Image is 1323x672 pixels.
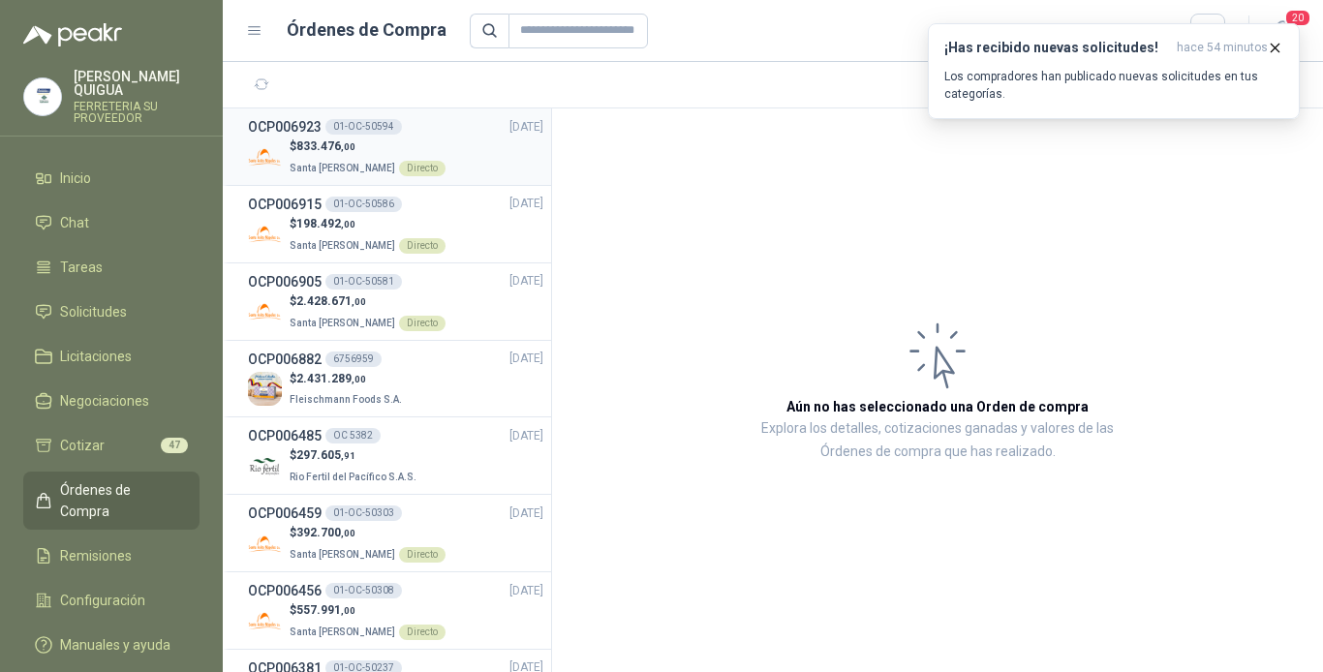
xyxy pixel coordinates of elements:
span: Santa [PERSON_NAME] [290,163,395,173]
span: 2.431.289 [296,372,366,385]
span: Licitaciones [60,346,132,367]
img: Logo peakr [23,23,122,46]
p: $ [290,524,446,542]
p: $ [290,215,446,233]
div: Directo [399,316,446,331]
span: [DATE] [509,195,543,213]
span: 2.428.671 [296,294,366,308]
a: Cotizar47 [23,427,200,464]
div: Directo [399,238,446,254]
a: Tareas [23,249,200,286]
span: Rio Fertil del Pacífico S.A.S. [290,472,416,482]
p: Los compradores han publicado nuevas solicitudes en tus categorías. [944,68,1283,103]
a: Solicitudes [23,293,200,330]
span: Santa [PERSON_NAME] [290,318,395,328]
span: Chat [60,212,89,233]
img: Company Logo [248,295,282,329]
span: 297.605 [296,448,355,462]
div: Directo [399,625,446,640]
span: ,00 [352,374,366,384]
span: Órdenes de Compra [60,479,181,522]
span: [DATE] [509,582,543,600]
a: Inicio [23,160,200,197]
span: ,00 [341,605,355,616]
div: 01-OC-50586 [325,197,402,212]
h3: OCP006459 [248,503,322,524]
span: 833.476 [296,139,355,153]
a: OCP00690501-OC-50581[DATE] Company Logo$2.428.671,00Santa [PERSON_NAME]Directo [248,271,543,332]
span: [DATE] [509,118,543,137]
a: OCP00645901-OC-50303[DATE] Company Logo$392.700,00Santa [PERSON_NAME]Directo [248,503,543,564]
div: 01-OC-50308 [325,583,402,598]
a: Órdenes de Compra [23,472,200,530]
img: Company Logo [248,604,282,638]
span: Negociaciones [60,390,149,412]
span: 557.991 [296,603,355,617]
h3: OCP006915 [248,194,322,215]
div: 01-OC-50303 [325,505,402,521]
div: OC 5382 [325,428,381,443]
span: Santa [PERSON_NAME] [290,626,395,637]
span: 392.700 [296,526,355,539]
div: 01-OC-50594 [325,119,402,135]
h1: Órdenes de Compra [287,16,446,44]
p: $ [290,292,446,311]
a: Manuales y ayuda [23,626,200,663]
span: ,00 [341,528,355,538]
span: Remisiones [60,545,132,566]
span: Santa [PERSON_NAME] [290,240,395,251]
img: Company Logo [248,449,282,483]
span: [DATE] [509,272,543,290]
a: Chat [23,204,200,241]
span: 47 [161,438,188,453]
span: [DATE] [509,350,543,368]
span: ,00 [352,296,366,307]
span: [DATE] [509,504,543,523]
span: ,91 [341,450,355,461]
span: Solicitudes [60,301,127,322]
span: Configuración [60,590,145,611]
a: OCP0068826756959[DATE] Company Logo$2.431.289,00Fleischmann Foods S.A. [248,349,543,410]
div: 6756959 [325,351,382,367]
a: Licitaciones [23,338,200,375]
img: Company Logo [248,372,282,406]
p: FERRETERIA SU PROVEEDOR [74,101,200,124]
img: Company Logo [248,140,282,174]
a: OCP00645601-OC-50308[DATE] Company Logo$557.991,00Santa [PERSON_NAME]Directo [248,580,543,641]
span: [DATE] [509,427,543,445]
span: 198.492 [296,217,355,230]
a: Configuración [23,582,200,619]
span: ,00 [341,219,355,229]
span: Tareas [60,257,103,278]
span: Fleischmann Foods S.A. [290,394,402,405]
a: Remisiones [23,537,200,574]
p: Explora los detalles, cotizaciones ganadas y valores de las Órdenes de compra que has realizado. [746,417,1129,464]
span: hace 54 minutos [1177,40,1268,56]
h3: Aún no has seleccionado una Orden de compra [786,396,1089,417]
img: Company Logo [24,78,61,115]
button: 20 [1265,14,1300,48]
h3: OCP006882 [248,349,322,370]
span: Santa [PERSON_NAME] [290,549,395,560]
a: OCP00691501-OC-50586[DATE] Company Logo$198.492,00Santa [PERSON_NAME]Directo [248,194,543,255]
a: OCP00692301-OC-50594[DATE] Company Logo$833.476,00Santa [PERSON_NAME]Directo [248,116,543,177]
span: Inicio [60,168,91,189]
h3: OCP006923 [248,116,322,137]
span: Cotizar [60,435,105,456]
button: ¡Has recibido nuevas solicitudes!hace 54 minutos Los compradores han publicado nuevas solicitudes... [928,23,1300,119]
h3: ¡Has recibido nuevas solicitudes! [944,40,1169,56]
div: 01-OC-50581 [325,274,402,290]
span: ,00 [341,141,355,152]
img: Company Logo [248,527,282,561]
h3: OCP006456 [248,580,322,601]
a: Negociaciones [23,382,200,419]
span: Manuales y ayuda [60,634,170,656]
p: $ [290,446,420,465]
p: [PERSON_NAME] QUIGUA [74,70,200,97]
p: $ [290,370,406,388]
p: $ [290,601,446,620]
h3: OCP006485 [248,425,322,446]
p: $ [290,137,446,156]
span: 20 [1284,9,1311,27]
img: Company Logo [248,218,282,252]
